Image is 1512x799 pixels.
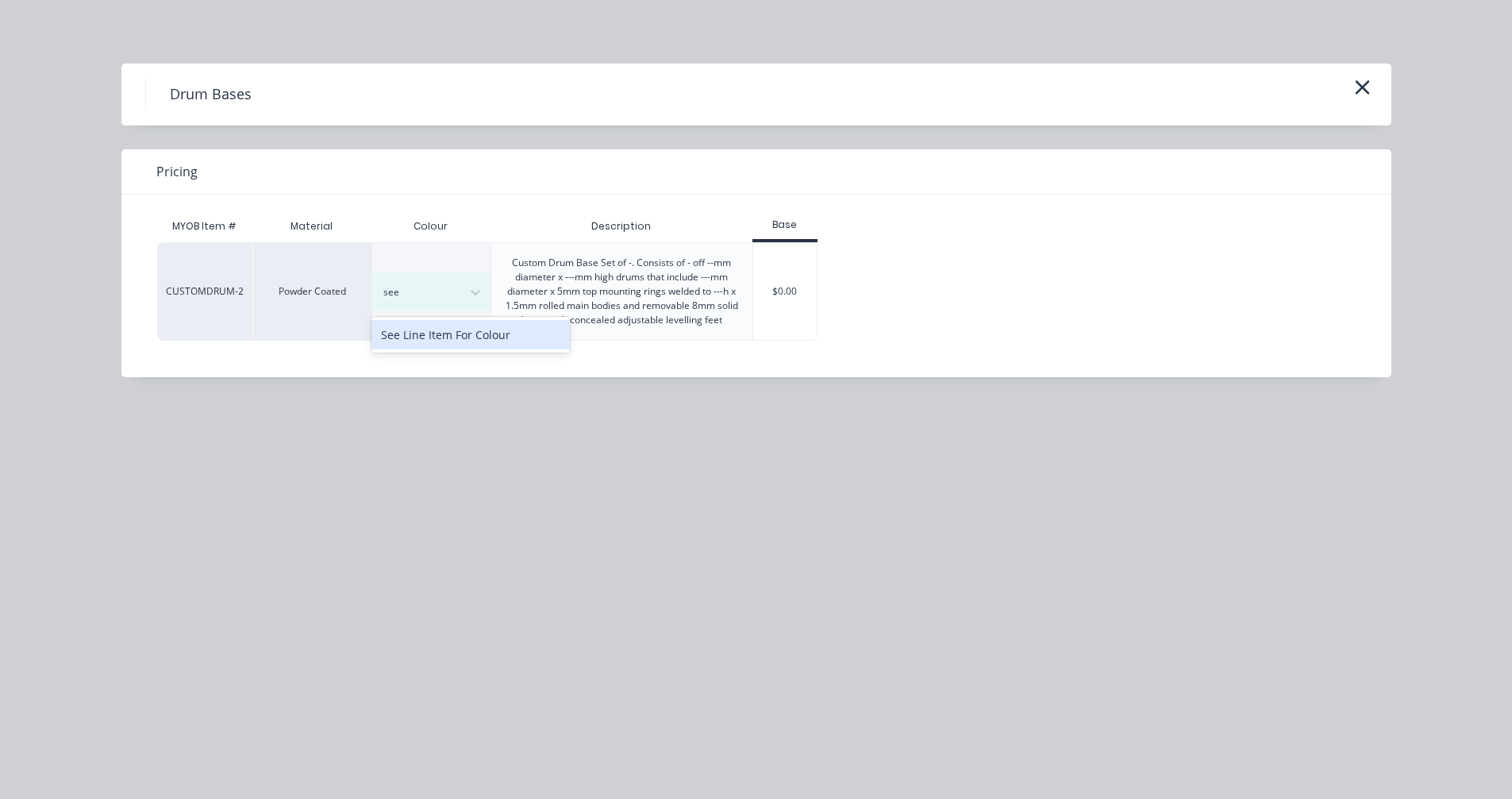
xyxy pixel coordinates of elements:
div: Powder Coated [252,242,371,341]
span: Pricing [156,162,198,181]
div: Material [252,210,371,242]
div: See Line Item For Colour [371,320,570,349]
h4: Drum Bases [145,79,275,110]
div: Base [752,218,818,232]
div: CUSTOMDRUM-2 [157,242,252,341]
div: Custom Drum Base Set of -. Consists of - off --mm diameter x ---mm high drums that include ---mm ... [504,256,740,327]
div: $0.00 [753,243,818,340]
div: Colour [371,210,491,242]
div: Description [579,207,664,246]
div: MYOB Item # [157,210,252,242]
